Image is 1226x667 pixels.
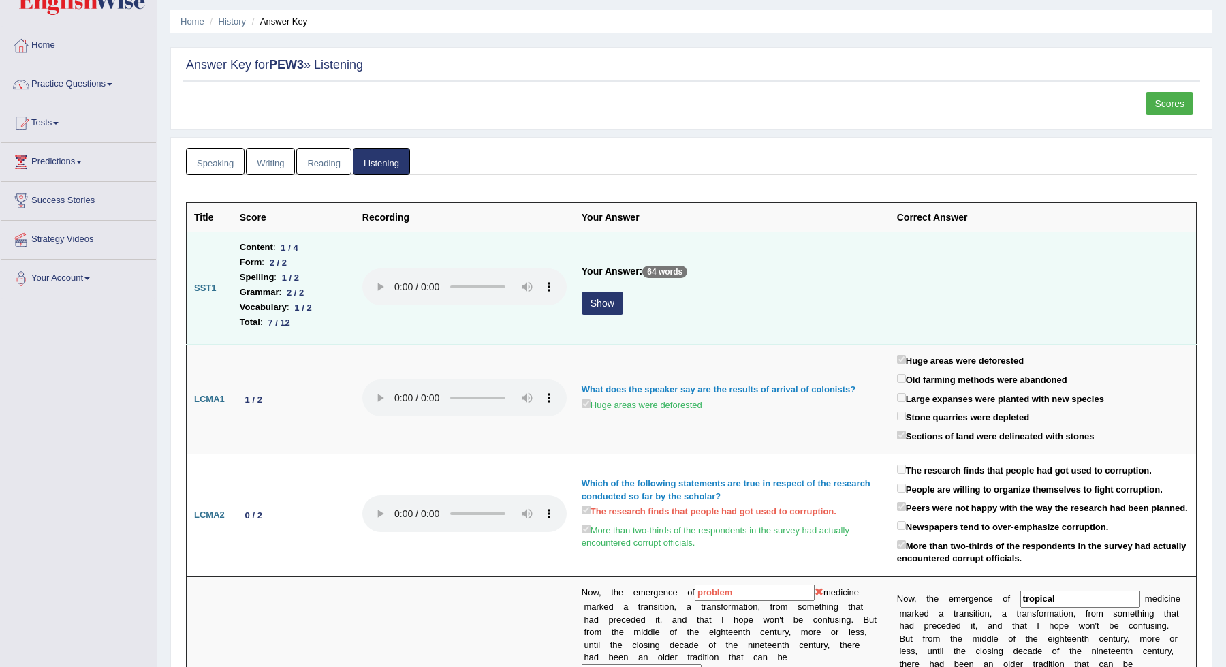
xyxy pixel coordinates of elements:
[695,585,815,602] input: blank
[1,65,156,99] a: Practice Questions
[1028,634,1033,644] b: h
[1157,621,1161,631] b: n
[1097,621,1099,631] b: t
[971,621,973,631] b: i
[990,608,992,619] b: ,
[977,608,979,619] b: i
[1049,621,1054,631] b: h
[1037,621,1039,631] b: I
[1109,621,1114,631] b: b
[1,27,156,61] a: Home
[1032,608,1037,619] b: s
[1099,634,1103,644] b: c
[897,499,1188,515] label: Peers were not happy with the way the research had been planned.
[1085,621,1090,631] b: o
[1086,608,1088,619] b: f
[975,621,978,631] b: ,
[240,300,347,315] li: :
[950,634,953,644] b: t
[232,203,355,232] th: Score
[1061,608,1063,619] b: i
[903,593,908,604] b: o
[1164,608,1167,619] b: t
[1013,634,1016,644] b: f
[582,399,591,408] input: Huge areas were deforested
[1162,621,1167,631] b: g
[1167,621,1169,631] b: .
[1064,621,1069,631] b: e
[219,16,246,27] a: History
[992,646,994,656] b: i
[1008,634,1013,644] b: o
[1142,608,1144,619] b: i
[180,16,204,27] a: Home
[911,608,914,619] b: r
[1084,634,1089,644] b: h
[919,608,924,619] b: e
[972,634,979,644] b: m
[240,270,347,285] li: :
[942,646,944,656] b: l
[240,315,347,330] li: :
[954,646,956,656] b: t
[249,15,308,28] li: Answer Key
[1022,608,1027,619] b: a
[961,646,966,656] b: e
[897,409,1029,424] label: Stone quarries were depleted
[1157,646,1160,656] b: t
[941,621,946,631] b: e
[1059,608,1062,619] b: t
[246,148,295,176] a: Writing
[1128,646,1133,656] b: h
[928,646,932,656] b: u
[1091,608,1096,619] b: o
[964,608,969,619] b: n
[1144,608,1149,619] b: n
[1120,634,1123,644] b: r
[1090,621,1095,631] b: n
[897,371,1067,387] label: Old farming methods were abandoned
[969,608,973,619] b: s
[897,462,1152,478] label: The research finds that people had got used to corruption.
[1,260,156,294] a: Your Account
[1019,608,1022,619] b: r
[901,646,906,656] b: e
[1091,646,1096,656] b: n
[926,593,929,604] b: t
[959,608,964,619] b: a
[929,621,932,631] b: r
[1159,646,1164,656] b: u
[905,621,909,631] b: a
[907,608,911,619] b: a
[905,634,910,644] b: u
[928,634,932,644] b: o
[924,621,929,631] b: p
[1037,646,1042,656] b: e
[1073,608,1076,619] b: ,
[954,608,956,619] b: t
[1069,646,1072,656] b: t
[897,484,906,493] input: People are willing to organize themselves to fight corruption.
[1008,593,1011,604] b: f
[897,521,906,530] input: Newspapers tend to over-emphasize corruption.
[296,148,351,176] a: Reading
[897,465,906,474] input: The research finds that people had got used to corruption.
[997,621,1002,631] b: d
[574,203,890,232] th: Your Answer
[642,266,687,278] p: 64 words
[582,397,702,412] label: Huge areas were deforested
[1097,646,1099,656] b: i
[909,621,914,631] b: d
[924,608,929,619] b: d
[994,634,999,644] b: e
[897,374,906,383] input: Old farming methods were abandoned
[985,608,990,619] b: n
[582,522,882,550] label: More than two-thirds of the respondents in the survey had actually encountered corrupt officials.
[897,502,906,511] input: Peers were not happy with the way the research had been planned.
[240,240,273,255] b: Content
[1052,634,1054,644] b: i
[908,593,914,604] b: w
[958,634,962,644] b: e
[1,182,156,216] a: Success Stories
[1143,646,1148,656] b: c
